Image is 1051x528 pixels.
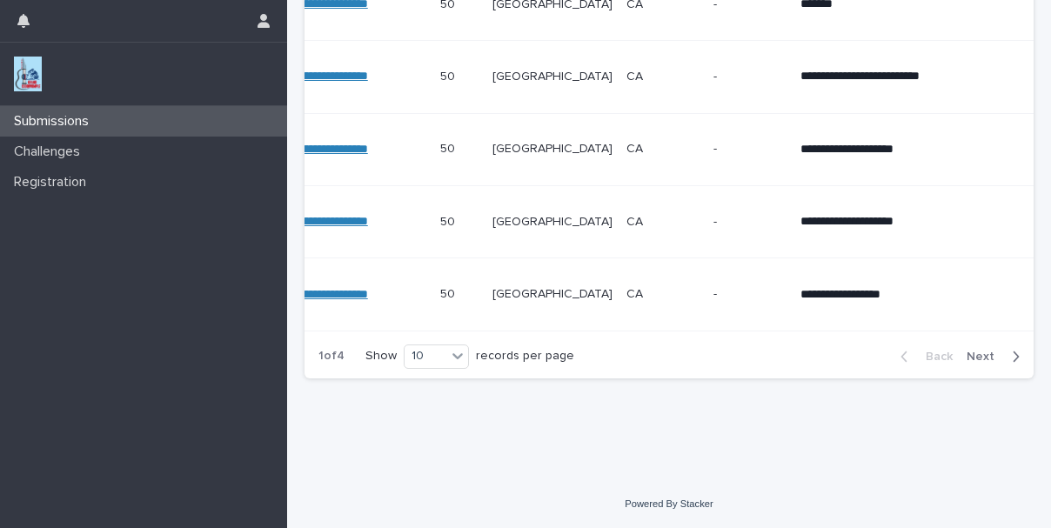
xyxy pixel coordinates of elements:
[915,351,953,363] span: Back
[713,287,787,302] p: -
[713,70,787,84] p: -
[887,349,960,364] button: Back
[492,70,613,84] p: [GEOGRAPHIC_DATA]
[405,347,446,365] div: 10
[440,211,459,230] p: 50
[7,174,100,190] p: Registration
[626,215,700,230] p: CA
[967,351,1005,363] span: Next
[440,284,459,302] p: 50
[713,142,787,157] p: -
[365,349,397,364] p: Show
[492,215,613,230] p: [GEOGRAPHIC_DATA]
[14,57,42,91] img: jxsLJbdS1eYBI7rVAS4p
[440,66,459,84] p: 50
[492,287,613,302] p: [GEOGRAPHIC_DATA]
[7,144,94,160] p: Challenges
[960,349,1034,364] button: Next
[626,287,700,302] p: CA
[492,142,613,157] p: [GEOGRAPHIC_DATA]
[7,113,103,130] p: Submissions
[305,335,358,378] p: 1 of 4
[440,138,459,157] p: 50
[476,349,574,364] p: records per page
[626,70,700,84] p: CA
[626,142,700,157] p: CA
[713,215,787,230] p: -
[625,498,713,509] a: Powered By Stacker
